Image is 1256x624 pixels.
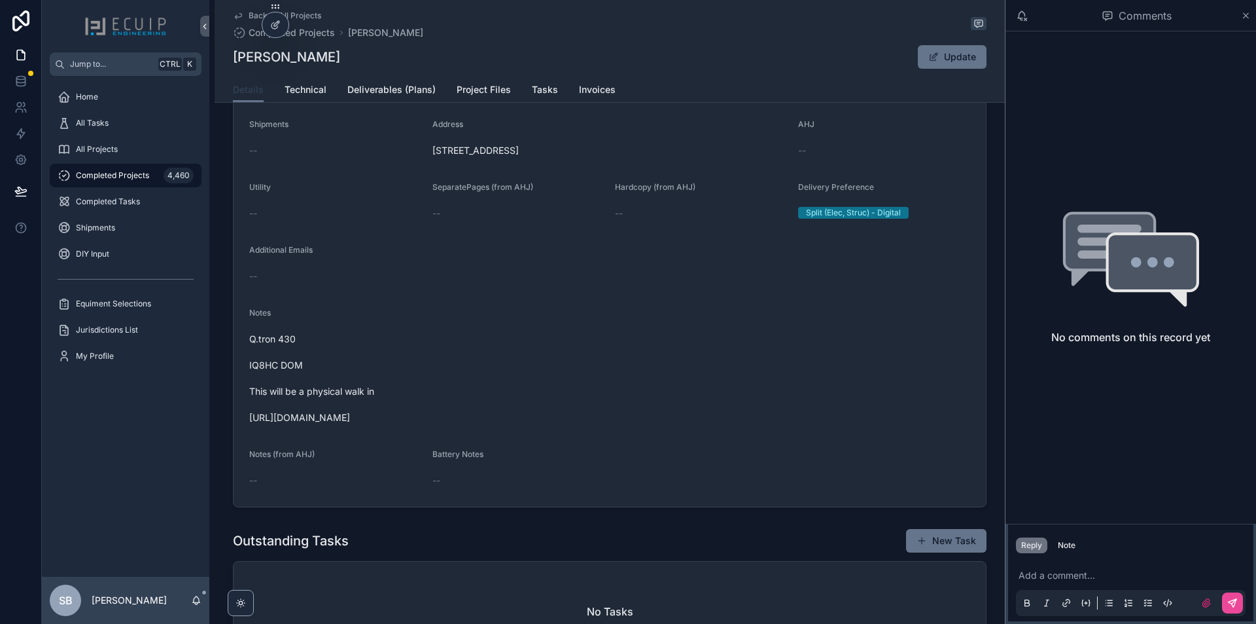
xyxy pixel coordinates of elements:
span: Project Files [457,83,511,96]
span: -- [249,144,257,157]
span: -- [615,207,623,220]
a: Equiment Selections [50,292,201,316]
span: -- [249,270,257,283]
a: Completed Projects4,460 [50,164,201,187]
span: Deliverables (Plans) [347,83,436,96]
span: Jump to... [70,59,153,69]
span: Hardcopy (from AHJ) [615,182,695,192]
span: Utility [249,182,271,192]
div: Split (Elec, Struc) - Digital [806,207,901,219]
a: Completed Projects [233,26,335,39]
span: Shipments [76,223,115,233]
span: K [184,59,195,69]
span: -- [249,474,257,487]
span: Address [432,119,463,129]
a: DIY Input [50,242,201,266]
div: scrollable content [42,76,209,385]
span: Additional Emails [249,245,313,255]
span: -- [432,207,440,220]
span: Tasks [532,83,558,96]
button: Update [918,45,986,69]
span: [STREET_ADDRESS] [432,144,788,157]
span: Delivery Preference [798,182,874,192]
span: SB [59,593,73,608]
span: Completed Tasks [76,196,140,207]
a: Home [50,85,201,109]
span: -- [432,474,440,487]
button: New Task [906,529,986,553]
button: Note [1053,538,1081,553]
span: Comments [1119,8,1172,24]
span: Invoices [579,83,616,96]
a: Completed Tasks [50,190,201,213]
a: Shipments [50,216,201,240]
span: -- [798,144,806,157]
a: All Tasks [50,111,201,135]
a: Project Files [457,78,511,104]
img: App logo [84,16,167,37]
a: [PERSON_NAME] [348,26,423,39]
span: All Projects [76,144,118,155]
span: SeparatePages (from AHJ) [432,182,533,192]
a: Details [233,78,264,103]
span: AHJ [798,119,814,129]
a: Jurisdictions List [50,318,201,342]
span: Notes [249,308,271,318]
span: Jurisdictions List [76,325,138,335]
a: Invoices [579,78,616,104]
button: Reply [1016,538,1047,553]
a: My Profile [50,344,201,368]
span: Equiment Selections [76,299,151,309]
button: Jump to...CtrlK [50,52,201,76]
span: All Tasks [76,118,109,128]
a: Tasks [532,78,558,104]
div: 4,460 [164,168,194,183]
span: Completed Projects [76,170,149,181]
span: Home [76,92,98,102]
span: Ctrl [158,58,182,71]
span: -- [249,207,257,220]
a: Back to All Projects [233,10,321,21]
span: Completed Projects [249,26,335,39]
h1: Outstanding Tasks [233,532,349,550]
span: DIY Input [76,249,109,259]
h2: No Tasks [587,604,633,619]
span: My Profile [76,351,114,361]
p: [PERSON_NAME] [92,594,167,607]
span: Q.tron 430 IQ8HC DOM This will be a physical walk in [URL][DOMAIN_NAME] [249,333,970,424]
a: Deliverables (Plans) [347,78,436,104]
a: All Projects [50,138,201,161]
h2: No comments on this record yet [1051,329,1210,345]
div: Note [1058,540,1075,551]
span: Battery Notes [432,449,483,459]
span: Notes (from AHJ) [249,449,315,459]
span: Back to All Projects [249,10,321,21]
span: Technical [285,83,326,96]
span: Details [233,83,264,96]
a: Technical [285,78,326,104]
h1: [PERSON_NAME] [233,48,340,66]
span: Shipments [249,119,288,129]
